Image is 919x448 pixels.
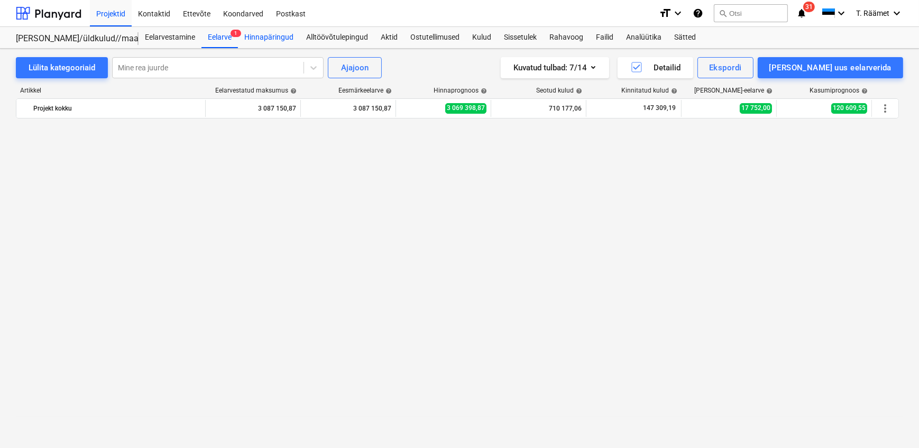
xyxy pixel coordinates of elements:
[139,27,201,48] a: Eelarvestamine
[201,27,238,48] div: Eelarve
[740,103,772,113] span: 17 752,00
[445,103,486,113] span: 3 069 398,87
[305,100,391,117] div: 3 087 150,87
[769,61,892,75] div: [PERSON_NAME] uus eelarverida
[16,87,206,94] div: Artikkel
[288,88,297,94] span: help
[866,397,919,448] iframe: Chat Widget
[341,61,369,75] div: Ajajoon
[404,27,466,48] a: Ostutellimused
[479,88,487,94] span: help
[879,102,892,115] span: Rohkem tegevusi
[764,88,773,94] span: help
[495,100,582,117] div: 710 177,06
[201,27,238,48] a: Eelarve1
[859,88,868,94] span: help
[328,57,382,78] button: Ajajoon
[543,27,590,48] a: Rahavoog
[434,87,487,94] div: Hinnaprognoos
[856,9,889,17] span: T. Räämet
[621,87,677,94] div: Kinnitatud kulud
[835,7,848,20] i: keyboard_arrow_down
[466,27,498,48] a: Kulud
[714,4,788,22] button: Otsi
[642,104,677,113] span: 147 309,19
[210,100,296,117] div: 3 087 150,87
[719,9,727,17] span: search
[215,87,297,94] div: Eelarvestatud maksumus
[758,57,903,78] button: [PERSON_NAME] uus eelarverida
[618,57,693,78] button: Detailid
[498,27,543,48] a: Sissetulek
[238,27,300,48] a: Hinnapäringud
[513,61,596,75] div: Kuvatud tulbad : 7/14
[231,30,241,37] span: 1
[810,87,868,94] div: Kasumiprognoos
[590,27,620,48] a: Failid
[536,87,582,94] div: Seotud kulud
[693,7,703,20] i: Abikeskus
[796,7,807,20] i: notifications
[574,88,582,94] span: help
[659,7,672,20] i: format_size
[16,33,126,44] div: [PERSON_NAME]/üldkulud//maatööd (2101817//2101766)
[709,61,741,75] div: Ekspordi
[300,27,374,48] a: Alltöövõtulepingud
[697,57,753,78] button: Ekspordi
[694,87,773,94] div: [PERSON_NAME]-eelarve
[33,100,201,117] div: Projekt kokku
[803,2,815,12] span: 31
[630,61,681,75] div: Detailid
[338,87,392,94] div: Eesmärkeelarve
[890,7,903,20] i: keyboard_arrow_down
[831,103,867,113] span: 120 609,55
[374,27,404,48] a: Aktid
[669,88,677,94] span: help
[29,61,95,75] div: Lülita kategooriaid
[383,88,392,94] span: help
[16,57,108,78] button: Lülita kategooriaid
[672,7,684,20] i: keyboard_arrow_down
[501,57,609,78] button: Kuvatud tulbad:7/14
[668,27,702,48] a: Sätted
[620,27,668,48] a: Analüütika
